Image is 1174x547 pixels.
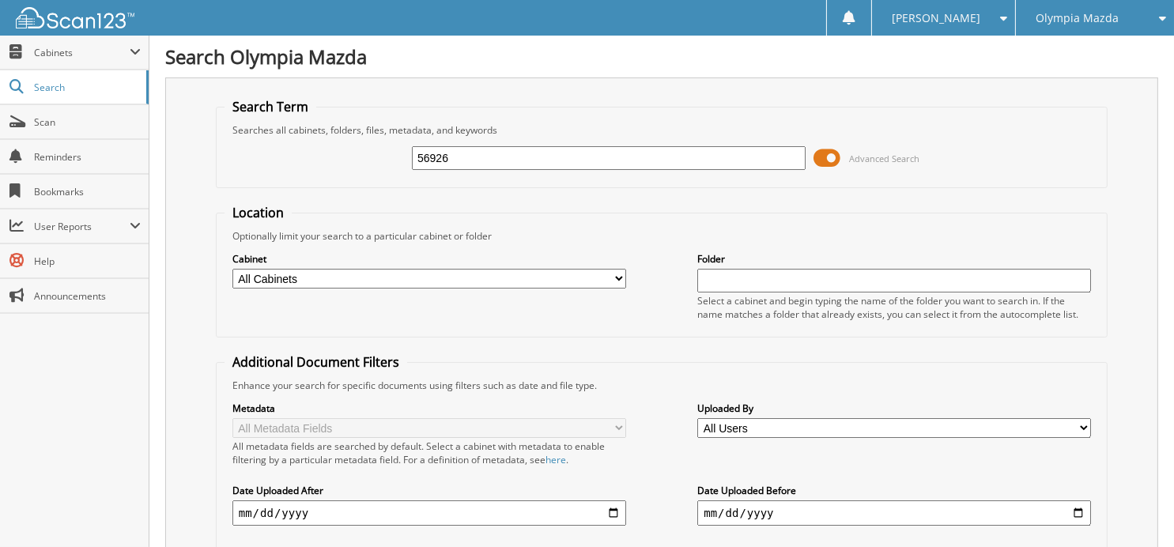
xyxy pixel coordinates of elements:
[34,185,141,198] span: Bookmarks
[232,252,626,266] label: Cabinet
[232,500,626,526] input: start
[849,153,919,164] span: Advanced Search
[225,229,1099,243] div: Optionally limit your search to a particular cabinet or folder
[697,252,1091,266] label: Folder
[1036,13,1119,23] span: Olympia Mazda
[225,98,316,115] legend: Search Term
[34,150,141,164] span: Reminders
[34,115,141,129] span: Scan
[34,255,141,268] span: Help
[697,294,1091,321] div: Select a cabinet and begin typing the name of the folder you want to search in. If the name match...
[697,500,1091,526] input: end
[34,220,130,233] span: User Reports
[34,46,130,59] span: Cabinets
[16,7,134,28] img: scan123-logo-white.svg
[232,439,626,466] div: All metadata fields are searched by default. Select a cabinet with metadata to enable filtering b...
[225,379,1099,392] div: Enhance your search for specific documents using filters such as date and file type.
[225,353,407,371] legend: Additional Document Filters
[34,81,138,94] span: Search
[34,289,141,303] span: Announcements
[697,402,1091,415] label: Uploaded By
[232,402,626,415] label: Metadata
[892,13,980,23] span: [PERSON_NAME]
[697,484,1091,497] label: Date Uploaded Before
[545,453,566,466] a: here
[165,43,1158,70] h1: Search Olympia Mazda
[1095,471,1174,547] iframe: Chat Widget
[225,123,1099,137] div: Searches all cabinets, folders, files, metadata, and keywords
[225,204,292,221] legend: Location
[232,484,626,497] label: Date Uploaded After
